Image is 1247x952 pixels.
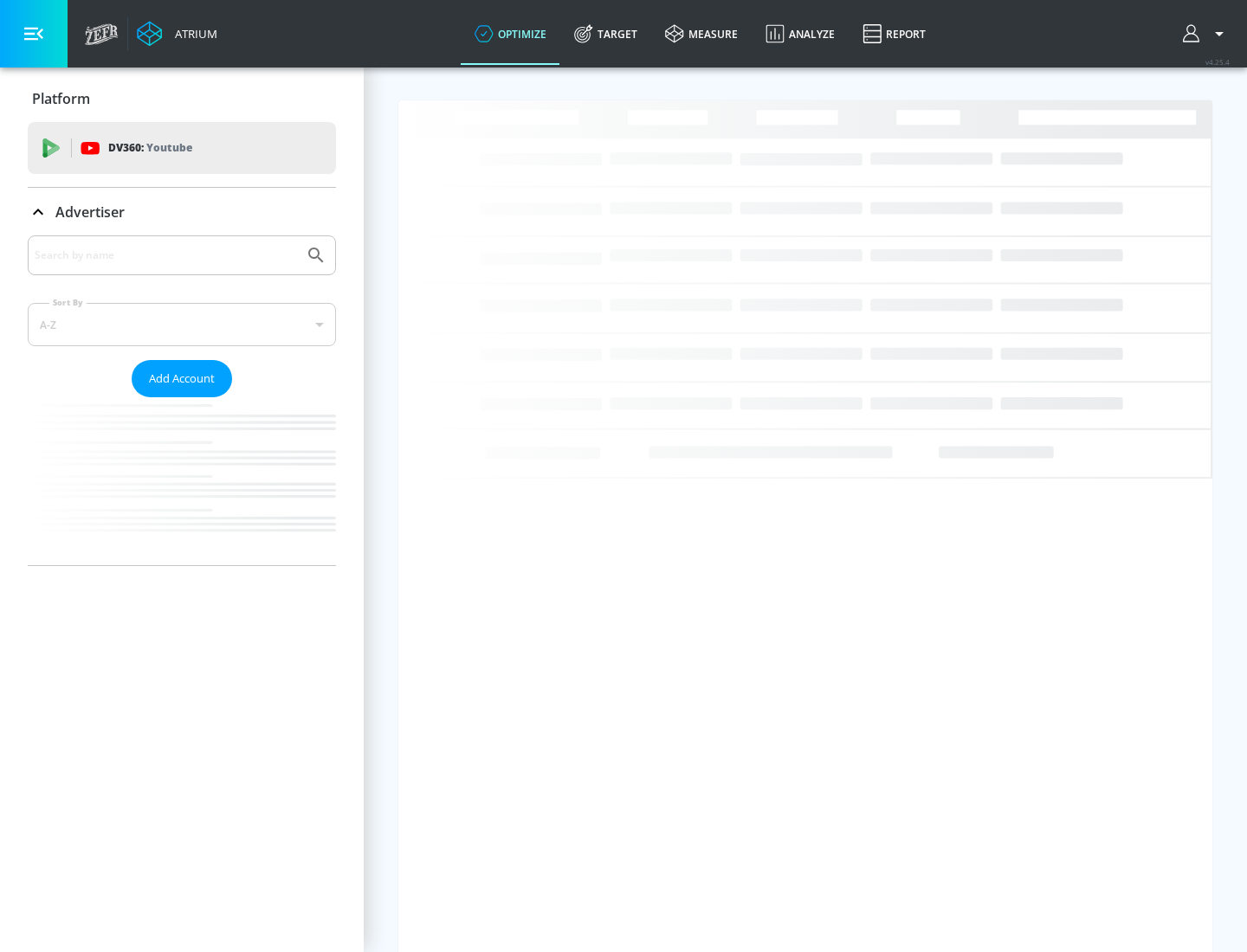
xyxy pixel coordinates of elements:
div: A-Z [28,303,336,346]
p: Platform [32,89,90,108]
a: optimize [461,3,560,65]
a: Analyze [752,3,849,65]
p: DV360: [108,138,192,158]
p: Youtube [146,138,192,157]
a: Report [849,3,940,65]
div: Advertiser [28,235,336,565]
div: Atrium [168,26,217,42]
span: v 4.25.4 [1205,57,1230,67]
nav: list of Advertiser [28,397,336,565]
button: Add Account [132,360,232,397]
label: Sort By [49,297,87,308]
a: Target [560,3,651,65]
div: Platform [28,74,336,123]
span: Add Account [149,369,215,389]
a: measure [651,3,752,65]
div: DV360: Youtube [28,122,336,174]
input: Search by name [35,244,297,267]
a: Atrium [137,21,217,47]
div: Advertiser [28,188,336,236]
p: Advertiser [55,203,125,222]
